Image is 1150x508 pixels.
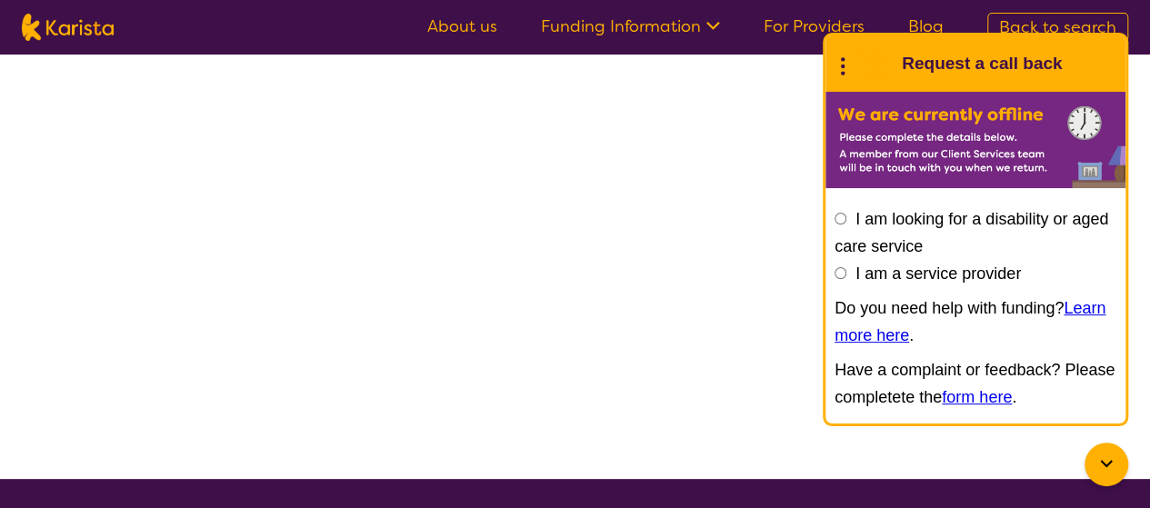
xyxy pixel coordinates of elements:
a: form here [942,388,1012,406]
img: Karista logo [22,14,114,41]
a: Blog [908,15,944,37]
a: About us [427,15,497,37]
a: Funding Information [541,15,720,37]
label: I am a service provider [855,264,1021,283]
a: Back to search [987,13,1128,42]
img: Karista offline chat form to request call back [825,92,1125,188]
p: Have a complaint or feedback? Please completete the . [835,356,1116,411]
p: Do you need help with funding? . [835,294,1116,349]
span: Back to search [999,16,1116,38]
h1: Request a call back [902,50,1062,77]
img: Karista [855,45,891,82]
a: For Providers [764,15,865,37]
label: I am looking for a disability or aged care service [835,210,1108,255]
